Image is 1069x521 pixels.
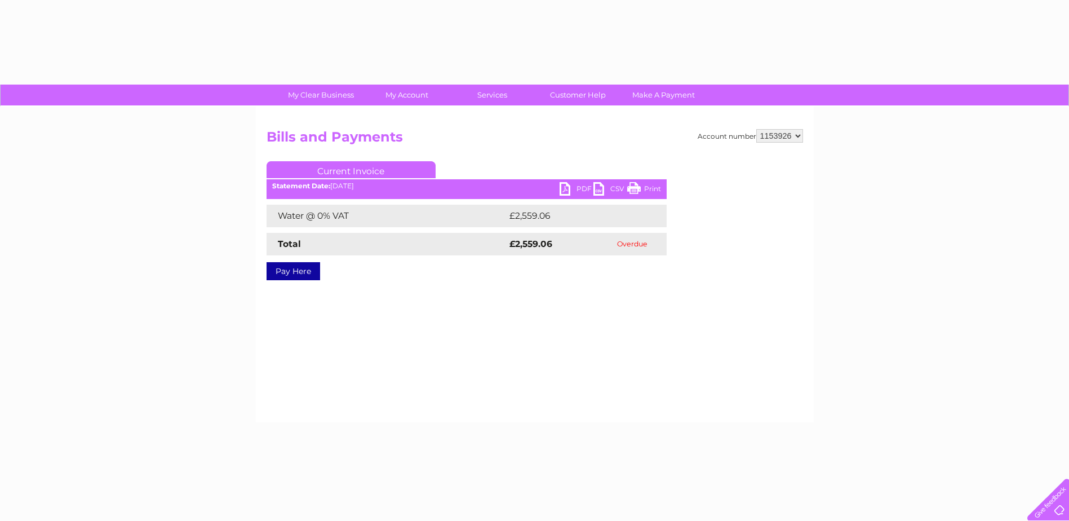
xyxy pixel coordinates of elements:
a: My Clear Business [274,85,367,105]
td: Overdue [598,233,666,255]
a: PDF [560,182,593,198]
strong: Total [278,239,301,249]
div: [DATE] [267,182,667,190]
a: Current Invoice [267,161,436,178]
a: Print [627,182,661,198]
div: Account number [698,129,803,143]
strong: £2,559.06 [509,239,552,249]
a: Services [446,85,539,105]
b: Statement Date: [272,182,330,190]
a: Customer Help [531,85,624,105]
h2: Bills and Payments [267,129,803,151]
td: Water @ 0% VAT [267,205,507,227]
a: My Account [360,85,453,105]
a: Make A Payment [617,85,710,105]
a: CSV [593,182,627,198]
a: Pay Here [267,262,320,280]
td: £2,559.06 [507,205,649,227]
